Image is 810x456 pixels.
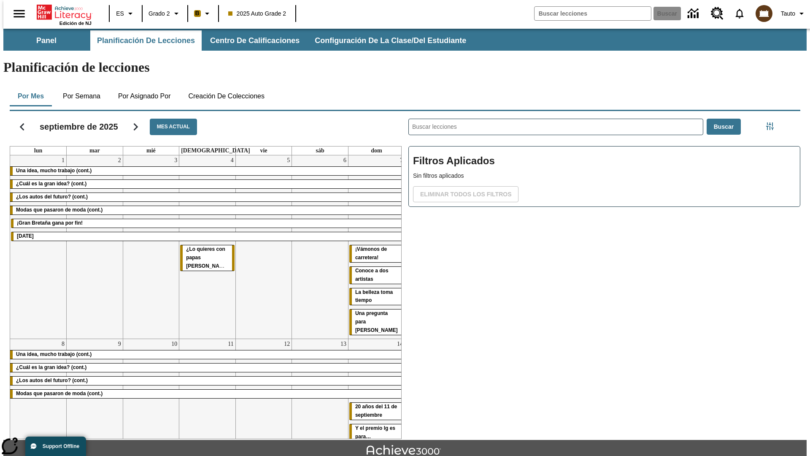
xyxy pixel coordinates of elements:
[116,155,123,166] a: 2 de septiembre de 2025
[60,155,66,166] a: 1 de septiembre de 2025
[16,364,86,370] span: ¿Cuál es la gran idea? (cont.)
[10,155,67,339] td: 1 de septiembre de 2025
[285,155,292,166] a: 5 de septiembre de 2025
[173,155,179,166] a: 3 de septiembre de 2025
[3,60,807,75] h1: Planificación de lecciones
[97,36,195,46] span: Planificación de lecciones
[11,232,404,241] div: Día del Trabajo
[88,147,102,155] a: martes
[315,36,466,46] span: Configuración de la clase/del estudiante
[349,309,404,335] div: Una pregunta para Joplin
[11,116,33,138] button: Regresar
[11,219,404,228] div: ¡Gran Bretaña gana por fin!
[349,288,404,305] div: La belleza toma tiempo
[181,86,271,106] button: Creación de colecciones
[10,86,52,106] button: Por mes
[258,147,269,155] a: viernes
[761,118,778,135] button: Menú lateral de filtros
[355,246,387,261] span: ¡Vámonos de carretera!
[409,119,703,135] input: Buscar lecciones
[148,9,170,18] span: Grado 2
[116,9,124,18] span: ES
[10,193,405,201] div: ¿Los autos del futuro? (cont.)
[123,339,179,445] td: 10 de septiembre de 2025
[16,351,92,357] span: Una idea, mucho trabajo (cont.)
[191,6,216,21] button: Boost El color de la clase es anaranjado claro. Cambiar el color de la clase.
[355,289,393,304] span: La belleza toma tiempo
[235,339,292,445] td: 12 de septiembre de 2025
[111,86,178,106] button: Por asignado por
[226,339,235,349] a: 11 de septiembre de 2025
[349,267,404,284] div: Conoce a dos artistas
[355,404,397,418] span: 20 años del 11 de septiembre
[17,233,34,239] span: Día del Trabajo
[308,30,473,51] button: Configuración de la clase/del estudiante
[112,6,139,21] button: Lenguaje: ES, Selecciona un idioma
[781,9,795,18] span: Tauto
[292,155,348,339] td: 6 de septiembre de 2025
[683,2,706,25] a: Centro de información
[349,245,404,262] div: ¡Vámonos de carretera!
[339,339,348,349] a: 13 de septiembre de 2025
[37,3,92,26] div: Portada
[10,377,405,385] div: ¿Los autos del futuro? (cont.)
[349,424,404,441] div: Y el premio Ig es para…
[10,364,405,372] div: ¿Cuál es la gran idea? (cont.)
[369,147,383,155] a: domingo
[756,5,772,22] img: avatar image
[17,220,83,226] span: ¡Gran Bretaña gana por fin!
[59,21,92,26] span: Edición de NJ
[355,310,398,333] span: Una pregunta para Joplin
[16,194,88,200] span: ¿Los autos del futuro? (cont.)
[349,403,404,420] div: 20 años del 11 de septiembre
[210,36,300,46] span: Centro de calificaciones
[707,119,741,135] button: Buscar
[145,147,157,155] a: miércoles
[67,155,123,339] td: 2 de septiembre de 2025
[36,36,57,46] span: Panel
[16,168,92,174] span: Una idea, mucho trabajo (cont.)
[235,155,292,339] td: 5 de septiembre de 2025
[10,206,405,214] div: Modas que pasaron de moda (cont.)
[229,155,235,166] a: 4 de septiembre de 2025
[402,108,800,439] div: Buscar
[10,167,405,175] div: Una idea, mucho trabajo (cont.)
[37,4,92,21] a: Portada
[16,207,103,213] span: Modas que pasaron de moda (cont.)
[145,6,185,21] button: Grado: Grado 2, Elige un grado
[16,377,88,383] span: ¿Los autos del futuro? (cont.)
[56,86,107,106] button: Por semana
[116,339,123,349] a: 9 de septiembre de 2025
[186,246,232,269] span: ¿Lo quieres con papas fritas?
[395,339,405,349] a: 14 de septiembre de 2025
[90,30,202,51] button: Planificación de lecciones
[348,339,405,445] td: 14 de septiembre de 2025
[179,155,236,339] td: 4 de septiembre de 2025
[228,9,286,18] span: 2025 Auto Grade 2
[342,155,348,166] a: 6 de septiembre de 2025
[16,391,103,396] span: Modas que pasaron de moda (cont.)
[778,6,810,21] button: Perfil/Configuración
[413,171,796,180] p: Sin filtros aplicados
[180,245,235,271] div: ¿Lo quieres con papas fritas?
[10,350,405,359] div: Una idea, mucho trabajo (cont.)
[355,268,389,282] span: Conoce a dos artistas
[3,108,402,439] div: Calendario
[282,339,292,349] a: 12 de septiembre de 2025
[123,155,179,339] td: 3 de septiembre de 2025
[10,339,67,445] td: 8 de septiembre de 2025
[751,3,778,24] button: Escoja un nuevo avatar
[413,151,796,171] h2: Filtros Aplicados
[10,390,405,398] div: Modas que pasaron de moda (cont.)
[150,119,197,135] button: Mes actual
[179,339,236,445] td: 11 de septiembre de 2025
[348,155,405,339] td: 7 de septiembre de 2025
[203,30,306,51] button: Centro de calificaciones
[535,7,651,20] input: Buscar campo
[3,29,807,51] div: Subbarra de navegación
[355,425,395,440] span: Y el premio Ig es para…
[125,116,146,138] button: Seguir
[40,122,118,132] h2: septiembre de 2025
[3,30,474,51] div: Subbarra de navegación
[706,2,729,25] a: Centro de recursos, Se abrirá en una pestaña nueva.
